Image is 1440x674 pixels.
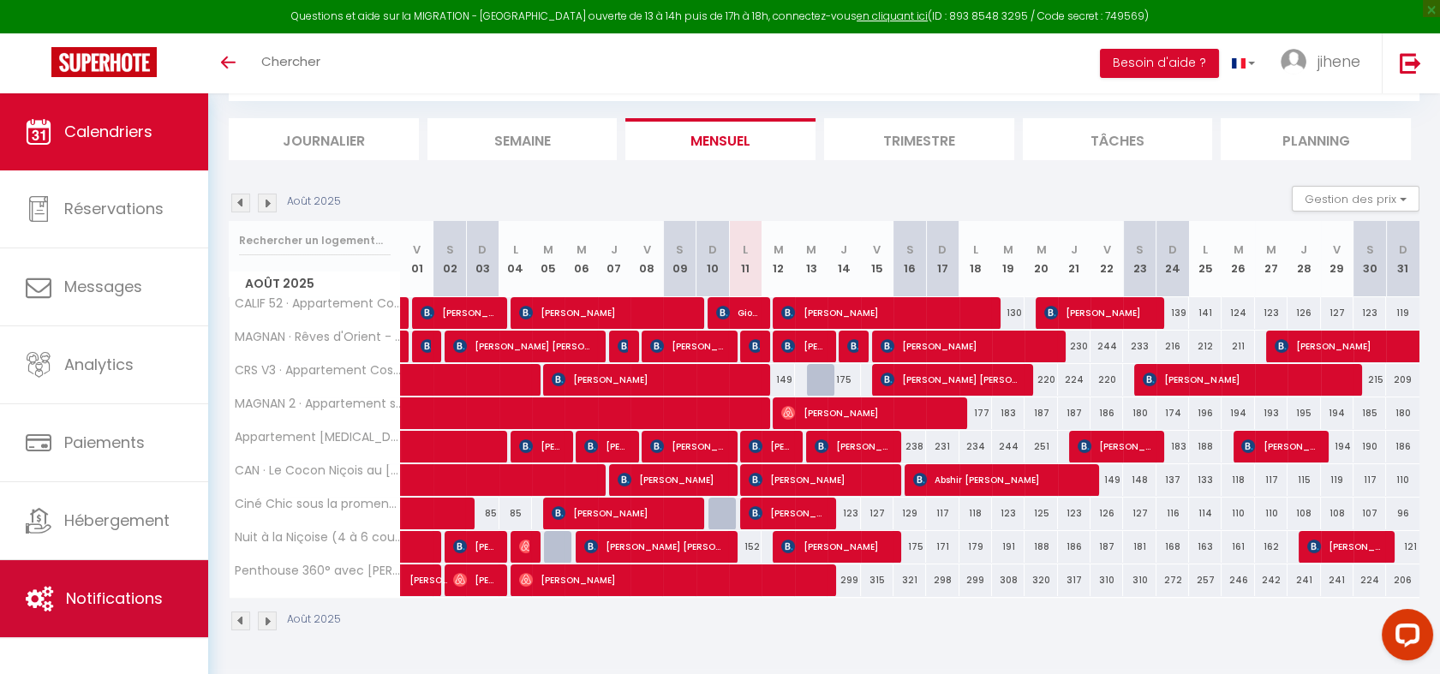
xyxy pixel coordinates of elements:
div: 299 [959,564,992,596]
th: 23 [1123,221,1156,297]
div: 152 [729,531,762,563]
span: [PERSON_NAME] [749,430,792,462]
div: 175 [893,531,926,563]
div: 320 [1025,564,1057,596]
div: 123 [828,498,860,529]
span: [PERSON_NAME] [815,430,891,462]
div: 183 [1156,431,1189,462]
abbr: L [973,242,978,258]
div: 224 [1353,564,1386,596]
div: 298 [926,564,959,596]
span: CALIF 52 · Appartement Cosy - Terrasse clim [232,297,403,310]
abbr: S [676,242,684,258]
th: 24 [1156,221,1189,297]
abbr: M [1266,242,1276,258]
th: 19 [992,221,1025,297]
abbr: L [513,242,518,258]
span: [PERSON_NAME] [781,397,955,429]
div: 244 [1090,331,1123,362]
a: Chercher [248,33,333,93]
th: 06 [565,221,597,297]
div: 108 [1321,498,1353,529]
div: 251 [1025,431,1057,462]
div: 137 [1156,464,1189,496]
span: CRS V3 · Appartement Cosy Proche mer - Clim [232,364,403,377]
a: [PERSON_NAME] [401,564,433,597]
div: 299 [828,564,860,596]
div: 244 [992,431,1025,462]
div: 180 [1386,397,1419,429]
span: [PERSON_NAME] [1143,363,1349,396]
div: 107 [1353,498,1386,529]
th: 04 [499,221,532,297]
div: 110 [1386,464,1419,496]
div: 180 [1123,397,1156,429]
th: 14 [828,221,860,297]
span: [PERSON_NAME] [409,555,449,588]
th: 03 [466,221,499,297]
div: 149 [1090,464,1123,496]
span: [PERSON_NAME] [749,497,825,529]
div: 196 [1189,397,1222,429]
div: 129 [893,498,926,529]
div: 116 [1156,498,1189,529]
th: 20 [1025,221,1057,297]
p: Août 2025 [287,194,341,210]
div: 216 [1156,331,1189,362]
abbr: D [708,242,717,258]
abbr: V [413,242,421,258]
th: 16 [893,221,926,297]
th: 17 [926,221,959,297]
div: 310 [1123,564,1156,596]
span: Analytics [64,354,134,375]
abbr: M [774,242,784,258]
abbr: S [446,242,454,258]
abbr: V [873,242,881,258]
div: 123 [1255,297,1288,329]
div: 110 [1222,498,1254,529]
abbr: D [1168,242,1177,258]
th: 01 [401,221,433,297]
th: 28 [1288,221,1320,297]
div: 194 [1321,431,1353,462]
span: [PERSON_NAME] [552,363,758,396]
a: en cliquant ici [857,9,928,23]
div: 141 [1189,297,1222,329]
li: Semaine [427,118,618,160]
th: 30 [1353,221,1386,297]
div: 127 [1321,297,1353,329]
span: [PERSON_NAME] [781,296,988,329]
th: 15 [861,221,893,297]
li: Journalier [229,118,419,160]
div: 124 [1222,297,1254,329]
span: [PERSON_NAME] [519,530,530,563]
div: 212 [1189,331,1222,362]
span: Appartement [MEDICAL_DATA] Clim Hypercentre [232,431,403,444]
div: 148 [1123,464,1156,496]
span: [PERSON_NAME] [519,564,823,596]
th: 18 [959,221,992,297]
div: 126 [1090,498,1123,529]
div: 121 [1386,531,1419,563]
div: 206 [1386,564,1419,596]
li: Tâches [1023,118,1213,160]
div: 118 [1222,464,1254,496]
div: 149 [762,364,794,396]
th: 10 [696,221,729,297]
span: [PERSON_NAME] [421,296,497,329]
span: [PERSON_NAME] [PERSON_NAME] [584,530,726,563]
img: logout [1400,52,1421,74]
th: 07 [598,221,630,297]
span: Réservations [64,198,164,219]
p: Août 2025 [287,611,341,628]
span: [PERSON_NAME] [650,430,726,462]
span: MAGNAN · Rêves d'Orient - proche mer [232,331,403,343]
div: 133 [1189,464,1222,496]
div: 117 [1255,464,1288,496]
div: 163 [1189,531,1222,563]
span: [PERSON_NAME] [881,330,1055,362]
span: Paiements [64,432,145,453]
span: [PERSON_NAME] [781,530,890,563]
div: 317 [1058,564,1090,596]
div: 186 [1058,531,1090,563]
